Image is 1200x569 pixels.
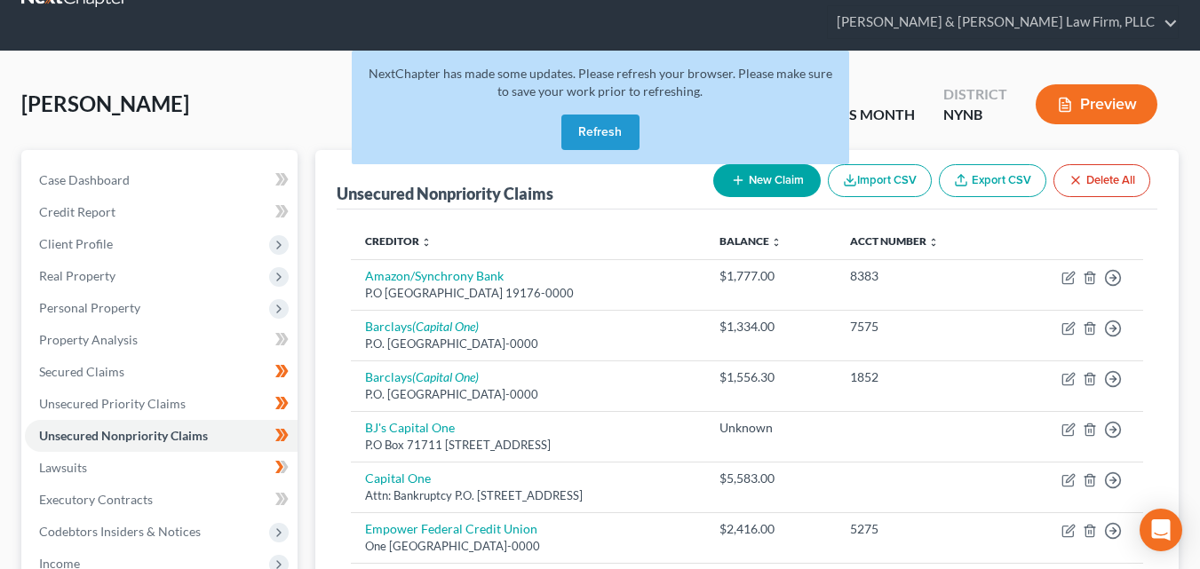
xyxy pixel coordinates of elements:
[25,164,298,196] a: Case Dashboard
[850,368,990,386] div: 1852
[39,268,115,283] span: Real Property
[1036,84,1157,124] button: Preview
[850,318,990,336] div: 7575
[365,521,537,536] a: Empower Federal Credit Union
[719,368,822,386] div: $1,556.30
[365,285,691,302] div: P.O [GEOGRAPHIC_DATA] 19176-0000
[412,319,479,334] i: (Capital One)
[365,386,691,403] div: P.O. [GEOGRAPHIC_DATA]-0000
[21,91,189,116] span: [PERSON_NAME]
[412,369,479,384] i: (Capital One)
[719,520,822,538] div: $2,416.00
[365,470,431,486] a: Capital One
[719,267,822,285] div: $1,777.00
[25,356,298,388] a: Secured Claims
[39,300,140,315] span: Personal Property
[39,332,138,347] span: Property Analysis
[365,437,691,454] div: P.O Box 71711 [STREET_ADDRESS]
[39,172,130,187] span: Case Dashboard
[850,234,939,248] a: Acct Number unfold_more
[365,420,455,435] a: BJ's Capital One
[39,492,153,507] span: Executory Contracts
[39,396,186,411] span: Unsecured Priority Claims
[850,267,990,285] div: 8383
[39,460,87,475] span: Lawsuits
[39,524,201,539] span: Codebtors Insiders & Notices
[25,388,298,420] a: Unsecured Priority Claims
[337,183,553,204] div: Unsecured Nonpriority Claims
[850,520,990,538] div: 5275
[828,164,932,197] button: Import CSV
[713,164,821,197] button: New Claim
[943,84,1007,105] div: District
[25,324,298,356] a: Property Analysis
[365,319,479,334] a: Barclays(Capital One)
[1140,509,1182,551] div: Open Intercom Messenger
[943,105,1007,125] div: NYNB
[25,484,298,516] a: Executory Contracts
[719,234,782,248] a: Balance unfold_more
[25,420,298,452] a: Unsecured Nonpriority Claims
[39,204,115,219] span: Credit Report
[25,196,298,228] a: Credit Report
[365,234,432,248] a: Creditor unfold_more
[365,268,504,283] a: Amazon/Synchrony Bank
[365,336,691,352] div: P.O. [GEOGRAPHIC_DATA]-0000
[39,428,208,443] span: Unsecured Nonpriority Claims
[771,237,782,248] i: unfold_more
[369,66,832,99] span: NextChapter has made some updates. Please refresh your browser. Please make sure to save your wor...
[719,470,822,487] div: $5,583.00
[39,236,113,251] span: Client Profile
[365,369,479,384] a: Barclays(Capital One)
[828,6,1178,38] a: [PERSON_NAME] & [PERSON_NAME] Law Firm, PLLC
[719,318,822,336] div: $1,334.00
[365,487,691,504] div: Attn: Bankruptcy P.O. [STREET_ADDRESS]
[1053,164,1150,197] button: Delete All
[25,452,298,484] a: Lawsuits
[939,164,1046,197] a: Export CSV
[719,419,822,437] div: Unknown
[928,237,939,248] i: unfold_more
[561,115,640,150] button: Refresh
[365,538,691,555] div: One [GEOGRAPHIC_DATA]-0000
[39,364,124,379] span: Secured Claims
[421,237,432,248] i: unfold_more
